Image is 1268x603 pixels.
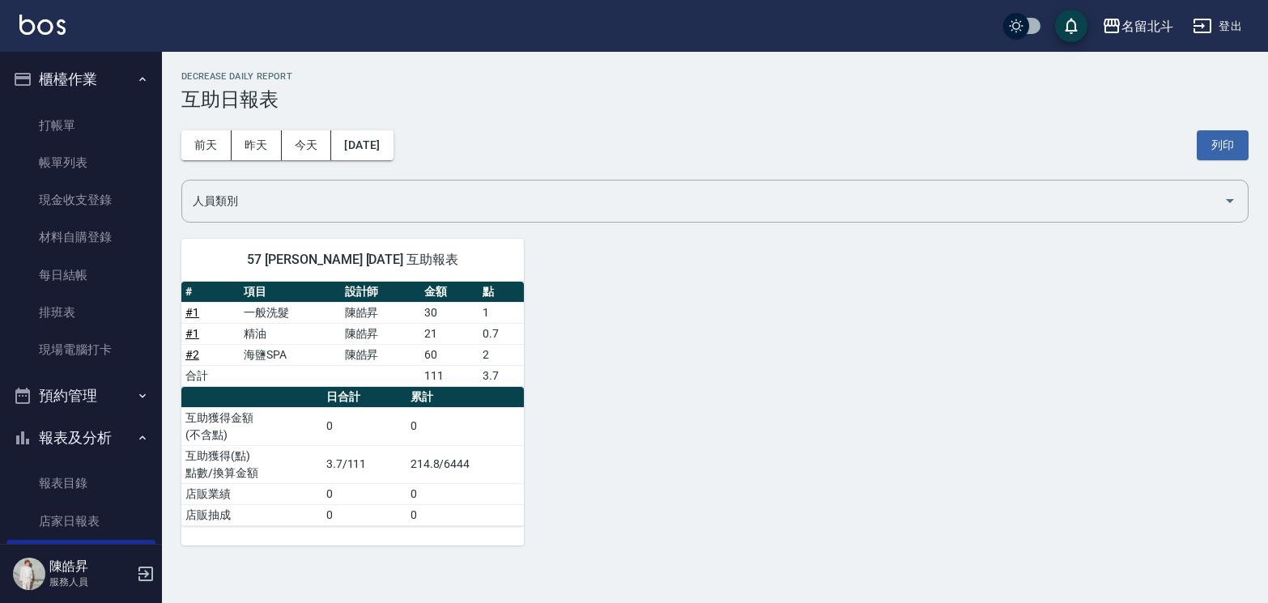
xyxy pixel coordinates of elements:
[181,387,524,526] table: a dense table
[181,365,240,386] td: 合計
[341,344,420,365] td: 陳皓昇
[341,323,420,344] td: 陳皓昇
[240,282,341,303] th: 項目
[6,503,155,540] a: 店家日報表
[181,282,524,387] table: a dense table
[322,445,406,483] td: 3.7/111
[181,71,1249,82] h2: Decrease Daily Report
[232,130,282,160] button: 昨天
[6,331,155,368] a: 現場電腦打卡
[240,302,341,323] td: 一般洗髮
[189,187,1217,215] input: 人員名稱
[1096,10,1180,43] button: 名留北斗
[181,407,322,445] td: 互助獲得金額 (不含點)
[420,302,479,323] td: 30
[6,294,155,331] a: 排班表
[331,130,393,160] button: [DATE]
[19,15,66,35] img: Logo
[6,257,155,294] a: 每日結帳
[201,252,504,268] span: 57 [PERSON_NAME] [DATE] 互助報表
[185,348,199,361] a: #2
[479,344,525,365] td: 2
[181,130,232,160] button: 前天
[322,407,406,445] td: 0
[406,504,525,525] td: 0
[6,465,155,502] a: 報表目錄
[181,88,1249,111] h3: 互助日報表
[341,302,420,323] td: 陳皓昇
[420,282,479,303] th: 金額
[185,306,199,319] a: #1
[420,365,479,386] td: 111
[6,58,155,100] button: 櫃檯作業
[1217,188,1243,214] button: Open
[406,445,525,483] td: 214.8/6444
[13,558,45,590] img: Person
[479,302,525,323] td: 1
[240,344,341,365] td: 海鹽SPA
[479,365,525,386] td: 3.7
[1055,10,1087,42] button: save
[240,323,341,344] td: 精油
[181,282,240,303] th: #
[420,344,479,365] td: 60
[49,558,132,575] h5: 陳皓昇
[185,327,199,340] a: #1
[406,407,525,445] td: 0
[181,483,322,504] td: 店販業績
[6,375,155,417] button: 預約管理
[282,130,332,160] button: 今天
[6,417,155,459] button: 報表及分析
[322,387,406,408] th: 日合計
[49,575,132,589] p: 服務人員
[1197,130,1249,160] button: 列印
[6,181,155,219] a: 現金收支登錄
[479,323,525,344] td: 0.7
[322,483,406,504] td: 0
[406,483,525,504] td: 0
[6,219,155,256] a: 材料自購登錄
[6,107,155,144] a: 打帳單
[406,387,525,408] th: 累計
[6,144,155,181] a: 帳單列表
[479,282,525,303] th: 點
[322,504,406,525] td: 0
[341,282,420,303] th: 設計師
[1121,16,1173,36] div: 名留北斗
[6,540,155,577] a: 互助日報表
[181,445,322,483] td: 互助獲得(點) 點數/換算金額
[181,504,322,525] td: 店販抽成
[420,323,479,344] td: 21
[1186,11,1249,41] button: 登出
